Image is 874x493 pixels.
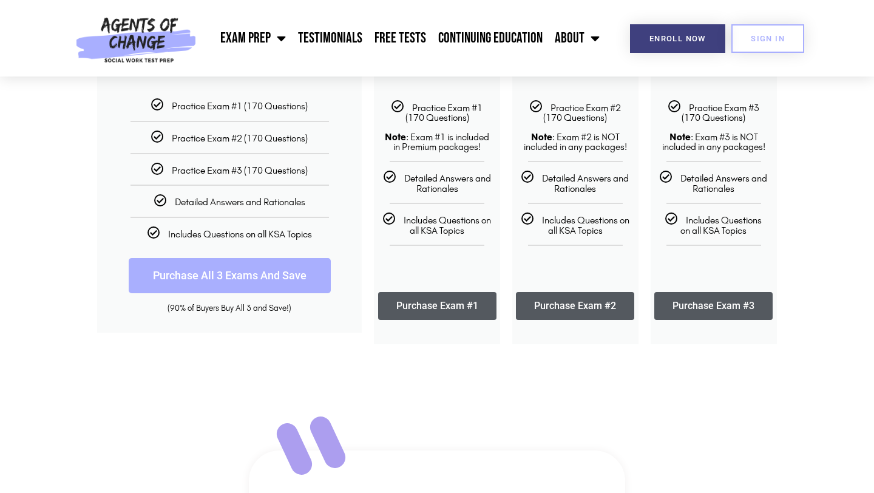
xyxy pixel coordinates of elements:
a: About [549,23,606,53]
a: Enroll Now [630,24,725,53]
a: Purchase All 3 Exams And Save [129,258,331,293]
a: Testimonials [292,23,368,53]
b: Note [385,131,406,143]
a: Exam Prep [214,23,292,53]
a: Free Tests [368,23,432,53]
span: Includes Questions on all KSA Topics [680,214,762,236]
span: Note [531,131,552,143]
a: SIGN IN [731,24,804,53]
span: Practice Exam #1 (170 Questions) : Exam #1 is included in Premium packages! [385,102,489,153]
span: Detailed Answers and Rationales [680,172,767,194]
a: Continuing Education [432,23,549,53]
span: Includes Questions on all KSA Topics [404,214,491,236]
a: Purchase Exam #1 [378,292,496,320]
a: Purchase Exam #2 [516,292,634,320]
span: Enroll Now [649,35,706,42]
span: Practice Exam #2 (170 Questions) [172,132,308,144]
span: Detailed Answers and Rationales [404,172,491,194]
span: Practice Exam #3 (170 Questions) : Exam #3 is NOT included in any packages! [662,102,765,153]
span: Includes Questions on all KSA Topics [168,228,312,240]
span: Includes Questions on all KSA Topics [542,214,629,236]
span: Practice Exam #1 (170 Questions) [172,100,308,112]
span: Detailed Answers and Rationales [175,196,305,208]
div: (90% of Buyers Buy All 3 and Save!) [115,302,344,314]
span: SIGN IN [751,35,785,42]
span: Practice Exam #3 (170 Questions) [172,165,308,176]
a: Purchase Exam #3 [654,292,773,320]
span: Detailed Answers and Rationales [542,172,629,194]
nav: Menu [202,23,606,53]
span: Note [669,131,691,143]
span: Practice Exam #2 (170 Questions) : Exam #2 is NOT included in any packages! [524,102,627,153]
